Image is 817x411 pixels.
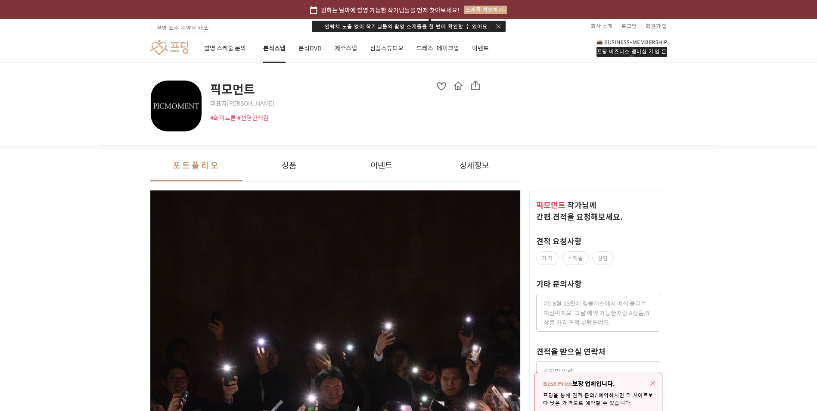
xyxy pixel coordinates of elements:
[536,199,565,211] span: 픽모먼트
[536,251,559,265] label: 가격
[543,391,653,407] p: 프딩을 통해 견적 문의/예약하시면 타 사이트보다 낮은 가격으로 예약할 수 있습니다.
[150,149,243,181] button: 포트폴리오
[157,24,208,31] span: 촬영 표준 계약서 배포
[335,149,428,181] button: 이벤트
[596,47,667,57] div: 프딩 비즈니스 멤버십 가입 문의
[536,199,623,222] span: 작가 님께 간편 견적을 요청해보세요.
[204,34,250,63] a: 촬영 스케줄 문의
[3,273,57,295] a: 홈
[464,6,507,14] div: 스케줄 확인하기
[321,5,460,15] span: 원하는 날짜에 촬영 가능한 작가님들을 먼저 찾아보세요!
[210,99,481,107] span: 대표자 [PERSON_NAME]
[646,19,667,33] a: 회원가입
[370,34,404,63] a: 심플스튜디오
[210,80,481,98] span: 픽모먼트
[591,19,613,33] a: 회사 소개
[111,273,165,295] a: 설정
[536,361,660,380] input: 숫자만 입력
[543,379,572,388] strong: Best Price
[298,34,322,63] a: 본식DVD
[428,149,520,181] button: 상세정보
[150,22,209,34] a: 촬영 표준 계약서 배포
[133,286,143,293] span: 설정
[536,278,582,290] label: 기타 문의사항
[472,34,489,63] a: 이벤트
[650,381,655,386] img: icon-close-red.bbe98f0c.svg
[596,39,667,57] a: 프딩 비즈니스 멤버십 가입 문의
[263,34,286,63] a: 본식스냅
[242,149,335,181] button: 상품
[416,34,459,63] a: 드레스·메이크업
[536,235,582,247] label: 견적 요청사항
[27,286,32,293] span: 홈
[543,379,653,388] p: 보장 업체입니다.
[210,113,269,122] span: #화이트톤 #선명한색감
[562,251,589,265] label: 스케줄
[335,34,357,63] a: 제주스냅
[536,346,606,357] label: 견적을 받으실 연락처
[79,286,89,293] span: 대화
[312,21,506,32] div: 연락처 노출 없이 작가님들의 촬영 스케줄을 한 번에 확인할 수 있어요.
[592,251,614,265] label: 상담
[57,273,111,295] a: 대화
[621,19,637,33] a: 로그인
